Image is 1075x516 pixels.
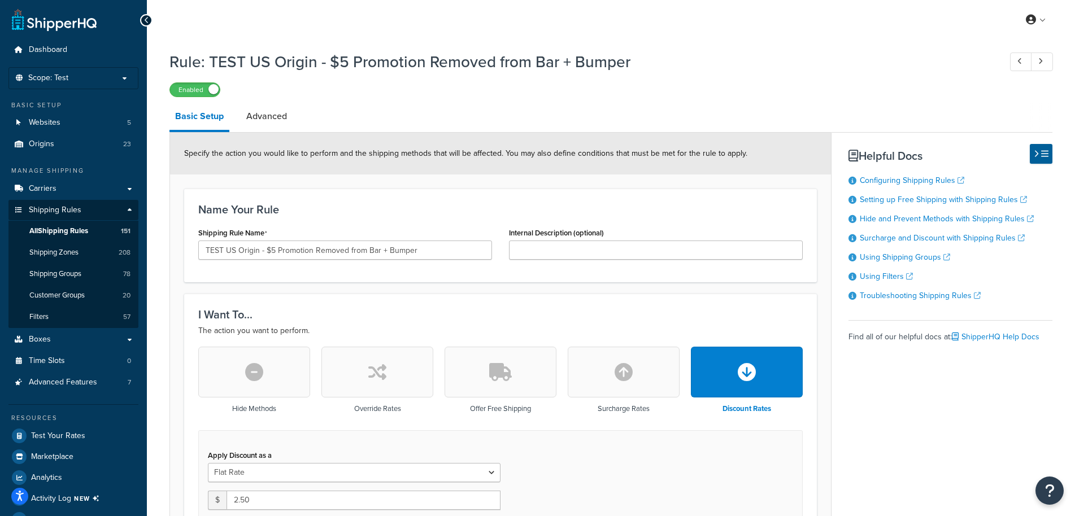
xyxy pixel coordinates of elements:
span: Activity Log [31,491,104,506]
a: Time Slots0 [8,351,138,371]
a: Dashboard [8,40,138,60]
a: Advanced Features7 [8,372,138,393]
a: Troubleshooting Shipping Rules [860,290,981,301]
h3: Helpful Docs [848,150,1052,162]
a: Carriers [8,178,138,199]
h3: Offer Free Shipping [470,405,531,413]
span: 151 [121,226,130,236]
label: Internal Description (optional) [509,229,604,237]
h1: Rule: TEST US Origin - $5 Promotion Removed from Bar + Bumper [169,51,989,73]
a: Test Your Rates [8,426,138,446]
span: Shipping Groups [29,269,81,279]
label: Enabled [170,83,220,97]
a: ShipperHQ Help Docs [952,331,1039,343]
li: Websites [8,112,138,133]
div: Basic Setup [8,100,138,110]
a: Shipping Groups78 [8,264,138,285]
span: Carriers [29,184,56,194]
a: Websites5 [8,112,138,133]
li: Customer Groups [8,285,138,306]
a: Origins23 [8,134,138,155]
h3: Name Your Rule [198,203,803,216]
h3: Discount Rates [723,405,771,413]
span: Websites [29,118,60,128]
h3: Surcharge Rates [598,405,650,413]
span: Time Slots [29,356,65,366]
a: Surcharge and Discount with Shipping Rules [860,232,1025,244]
li: Shipping Groups [8,264,138,285]
span: Filters [29,312,49,322]
span: Customer Groups [29,291,85,300]
li: Shipping Zones [8,242,138,263]
span: 20 [123,291,130,300]
div: Find all of our helpful docs at: [848,320,1052,345]
li: Shipping Rules [8,200,138,329]
span: 23 [123,139,131,149]
span: NEW [74,494,104,503]
a: Boxes [8,329,138,350]
a: Using Filters [860,270,913,282]
span: All Shipping Rules [29,226,88,236]
span: 0 [127,356,131,366]
span: 78 [123,269,130,279]
li: Filters [8,307,138,327]
a: Basic Setup [169,103,229,132]
span: 208 [119,248,130,257]
span: Analytics [31,473,62,483]
a: Customer Groups20 [8,285,138,306]
li: [object Object] [8,488,138,509]
h3: Hide Methods [232,405,276,413]
li: Time Slots [8,351,138,371]
span: 7 [128,378,131,387]
a: Setting up Free Shipping with Shipping Rules [860,194,1027,205]
span: Origins [29,139,54,149]
span: Boxes [29,335,51,344]
div: Manage Shipping [8,166,138,176]
li: Origins [8,134,138,155]
span: $ [208,491,227,510]
a: Configuring Shipping Rules [860,174,964,186]
a: Shipping Rules [8,200,138,221]
a: Advanced [241,103,293,130]
a: Using Shipping Groups [860,251,950,263]
li: Advanced Features [8,372,138,393]
a: Filters57 [8,307,138,327]
a: Previous Record [1010,53,1032,71]
span: Test Your Rates [31,431,85,441]
span: Shipping Rules [29,205,81,215]
div: Resources [8,413,138,423]
span: 57 [123,312,130,322]
a: AllShipping Rules151 [8,221,138,242]
a: Hide and Prevent Methods with Shipping Rules [860,213,1034,225]
a: Shipping Zones208 [8,242,138,263]
span: Shipping Zones [29,248,79,257]
span: Advanced Features [29,378,97,387]
span: Marketplace [31,452,73,462]
span: Scope: Test [28,73,68,83]
a: Activity LogNEW [8,488,138,509]
span: 5 [127,118,131,128]
span: Dashboard [29,45,67,55]
a: Analytics [8,467,138,488]
p: The action you want to perform. [198,324,803,338]
label: Shipping Rule Name [198,229,267,238]
a: Marketplace [8,447,138,467]
label: Apply Discount as a [208,451,272,460]
h3: I Want To... [198,308,803,321]
h3: Override Rates [354,405,401,413]
button: Hide Help Docs [1030,144,1052,164]
a: Next Record [1031,53,1053,71]
span: Specify the action you would like to perform and the shipping methods that will be affected. You ... [184,147,747,159]
button: Open Resource Center [1035,476,1064,505]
